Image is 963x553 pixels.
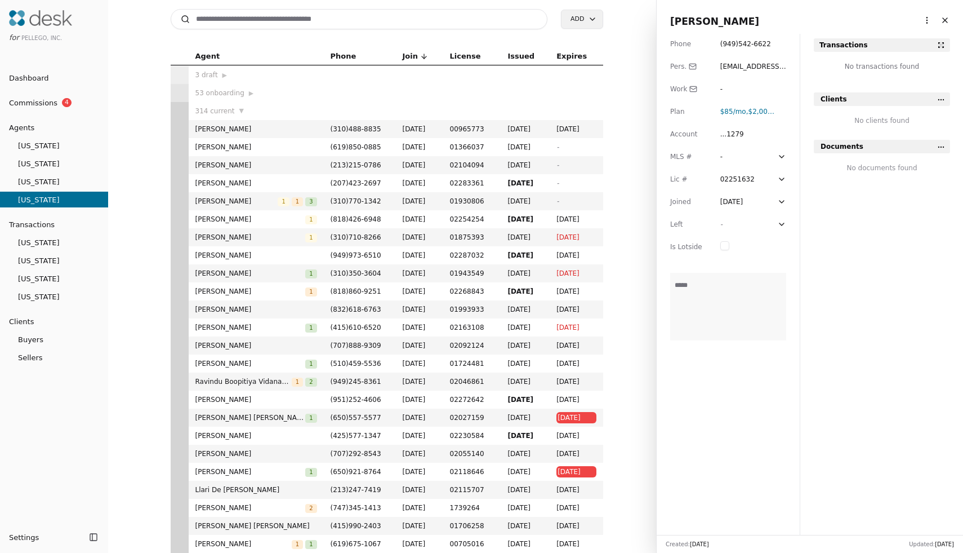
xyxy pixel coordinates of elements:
span: [DATE] [507,394,543,405]
span: 02055140 [450,448,494,459]
span: [DATE] [558,412,595,423]
div: Is Lotside [670,241,702,253]
span: [DATE] [507,141,543,153]
span: Settings [9,532,39,543]
span: [DATE] [403,250,436,261]
button: 1 [305,232,316,243]
span: 02046861 [450,376,494,387]
span: 02104094 [450,160,494,171]
span: 1 [305,287,316,297]
span: [PERSON_NAME] [PERSON_NAME] [195,412,306,423]
span: [DATE] [403,502,436,514]
span: 01706258 [450,520,494,532]
span: [DATE] [507,484,543,496]
span: [DATE] [507,268,543,279]
span: - [556,179,559,187]
span: [DATE] [690,541,709,547]
span: 3 [305,197,316,206]
div: Transactions [819,39,868,51]
span: [DATE] [403,394,436,405]
span: 1 [305,324,316,333]
span: 1 [292,197,303,206]
span: 01366037 [450,141,494,153]
span: [PERSON_NAME] [195,250,317,261]
button: 1 [305,466,316,477]
span: [PERSON_NAME] [670,14,949,29]
span: [DATE] [556,520,596,532]
span: [PERSON_NAME] [195,394,317,405]
button: 1 [305,358,316,369]
span: - [556,143,559,151]
span: [DATE] [403,520,436,532]
span: 02115707 [450,484,494,496]
span: [PERSON_NAME] [195,196,278,207]
span: [DATE] [403,322,436,333]
div: Updated: [909,540,954,548]
button: 1 [292,196,303,207]
span: [DATE] [507,448,543,459]
span: ( 310 ) 488 - 8835 [331,125,381,133]
span: [DATE] [403,340,436,351]
span: ( 310 ) 710 - 8266 [331,233,381,241]
span: - [720,220,723,228]
span: ▶ [222,70,227,81]
div: Left [670,219,702,230]
span: [DATE] [556,394,596,405]
span: ( 619 ) 675 - 1067 [331,540,381,548]
span: 02283361 [450,178,494,189]
span: Issued [507,50,534,63]
span: ( 650 ) 557 - 5577 [331,414,381,422]
button: 1 [305,268,316,279]
span: [DATE] [556,358,596,369]
span: 02092124 [450,340,494,351]
span: [DATE] [403,141,436,153]
span: 1739264 [450,502,494,514]
span: 1 [305,233,316,242]
span: 314 current [195,105,235,117]
span: [DATE] [556,322,596,333]
span: [DATE] [403,430,436,441]
span: 02287032 [450,250,494,261]
span: [DATE] [403,484,436,496]
span: [DATE] [403,268,436,279]
span: ( 707 ) 292 - 8543 [331,450,381,458]
span: [DATE] [403,232,436,243]
div: No transactions found [814,61,950,79]
div: No documents found [814,162,950,174]
span: ( 951 ) 252 - 4606 [331,396,381,404]
span: [PERSON_NAME] [195,214,306,225]
span: [DATE] [403,376,436,387]
span: [DATE] [507,520,543,532]
span: [DATE] [403,214,436,225]
span: 02254254 [450,214,494,225]
div: Pers. [670,61,702,72]
span: [DATE] [403,178,436,189]
span: [DATE] [558,466,595,477]
span: 01875393 [450,232,494,243]
span: ( 747 ) 345 - 1413 [331,504,381,512]
span: [PERSON_NAME] [195,322,306,333]
span: [PERSON_NAME] [195,340,317,351]
span: [DATE] [507,322,543,333]
span: [DATE] [507,502,543,514]
button: 1 [305,412,316,423]
span: [PERSON_NAME] [195,141,317,153]
span: ( 310 ) 770 - 1342 [331,197,381,205]
span: 1 [278,197,289,206]
button: 3 [305,196,316,207]
span: [DATE] [507,412,543,423]
span: [DATE] [403,286,436,297]
span: [DATE] [403,412,436,423]
span: [DATE] [556,250,596,261]
span: for [9,33,19,42]
div: - [720,151,775,162]
span: [DATE] [403,304,436,315]
span: [DATE] [403,358,436,369]
span: [DATE] [507,160,543,171]
span: 1 [305,414,316,423]
span: ( 415 ) 610 - 6520 [331,324,381,331]
span: [DATE] [507,538,543,550]
span: [DATE] [507,250,543,261]
button: 1 [278,196,289,207]
span: 00965773 [450,123,494,135]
